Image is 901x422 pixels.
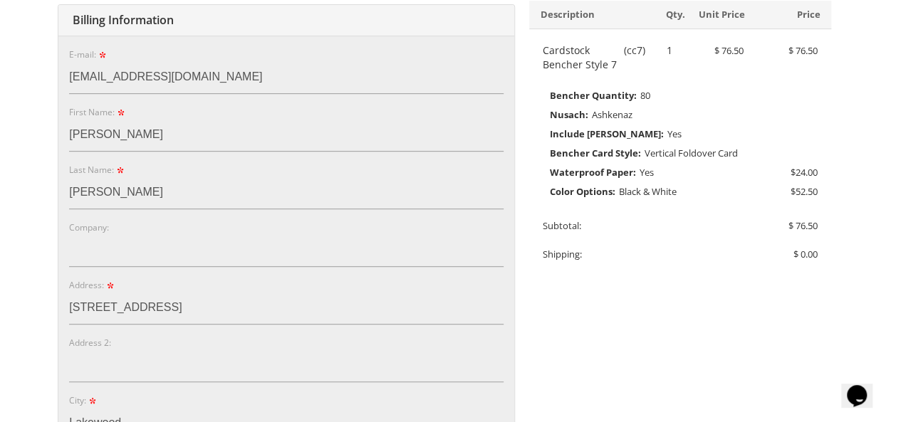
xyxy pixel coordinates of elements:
iframe: chat widget [841,365,887,408]
label: E-mail: [69,48,108,60]
span: Billing Information [69,12,174,28]
label: First Name: [69,106,127,118]
span: 80 [640,89,650,102]
span: $24.00 [791,163,818,181]
span: Ashkenaz [592,108,632,121]
div: Description [529,8,655,21]
span: Include [PERSON_NAME]: [550,125,664,143]
span: Yes [667,127,682,140]
img: pc_icon_required.gif [117,167,123,174]
div: 1 [655,43,680,58]
div: Qty. [655,8,680,21]
span: (cc7) [623,43,645,72]
span: $ 76.50 [788,44,818,57]
span: Yes [640,166,654,179]
label: Address: [69,279,116,291]
span: $52.50 [791,182,818,201]
span: Cardstock Bencher Style 7 [543,43,620,72]
img: pc_icon_required.gif [107,283,113,289]
span: Bencher Quantity: [550,86,637,105]
label: City: [69,394,98,406]
img: pc_icon_required.gif [118,110,124,116]
div: Unit Price [680,8,756,21]
span: Color Options: [550,182,615,201]
img: pc_icon_required.gif [89,398,95,404]
span: $ 76.50 [714,44,744,57]
span: Nusach: [550,105,588,124]
label: Last Name: [69,164,126,176]
span: Shipping: [543,248,582,260]
label: Address 2: [69,337,111,349]
span: Waterproof Paper: [550,163,636,181]
span: Black & White [619,185,677,198]
label: Company: [69,221,109,233]
div: Price [756,8,831,21]
span: Bencher Card Style: [550,144,641,162]
img: pc_icon_required.gif [99,52,105,58]
span: $ 76.50 [788,219,818,232]
span: $ 0.00 [793,248,818,260]
span: Vertical Foldover Card [645,147,738,159]
span: Subtotal: [543,219,581,232]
